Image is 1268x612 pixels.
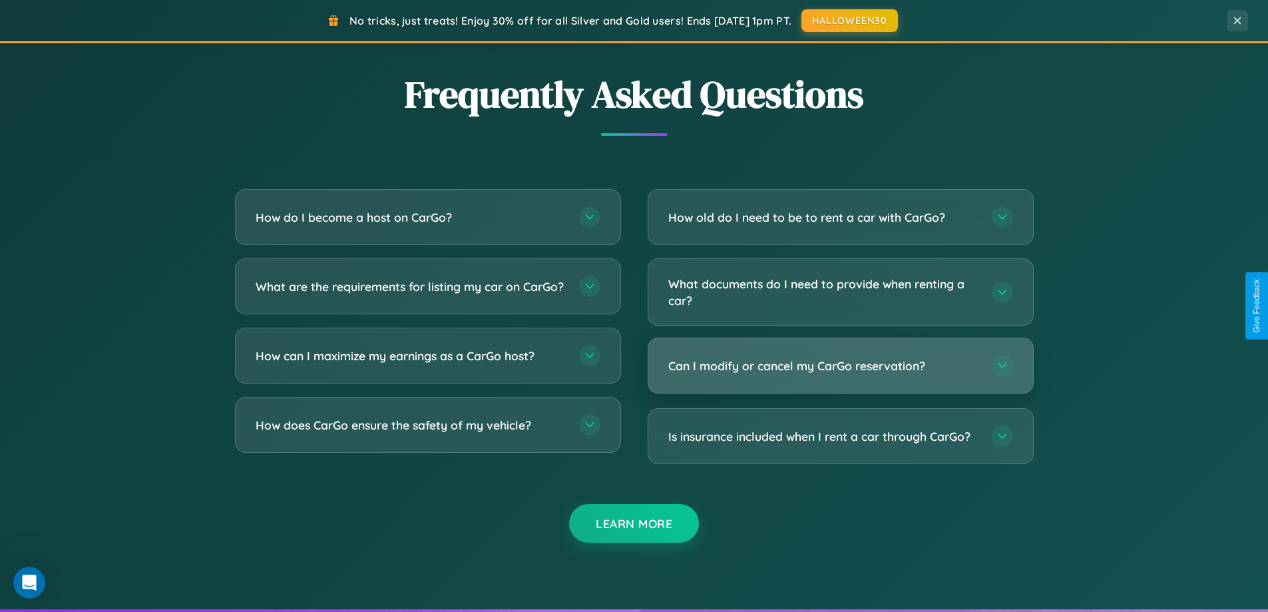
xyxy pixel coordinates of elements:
[13,567,45,599] iframe: Intercom live chat
[569,504,699,543] button: Learn More
[256,348,566,364] h3: How can I maximize my earnings as a CarGo host?
[801,9,898,32] button: HALLOWEEN30
[256,278,566,295] h3: What are the requirements for listing my car on CarGo?
[668,358,978,374] h3: Can I modify or cancel my CarGo reservation?
[256,417,566,434] h3: How does CarGo ensure the safety of my vehicle?
[668,209,978,226] h3: How old do I need to be to rent a car with CarGo?
[349,14,791,27] span: No tricks, just treats! Enjoy 30% off for all Silver and Gold users! Ends [DATE] 1pm PT.
[256,209,566,226] h3: How do I become a host on CarGo?
[1252,279,1261,333] div: Give Feedback
[668,428,978,445] h3: Is insurance included when I rent a car through CarGo?
[235,69,1034,120] h2: Frequently Asked Questions
[668,276,978,308] h3: What documents do I need to provide when renting a car?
